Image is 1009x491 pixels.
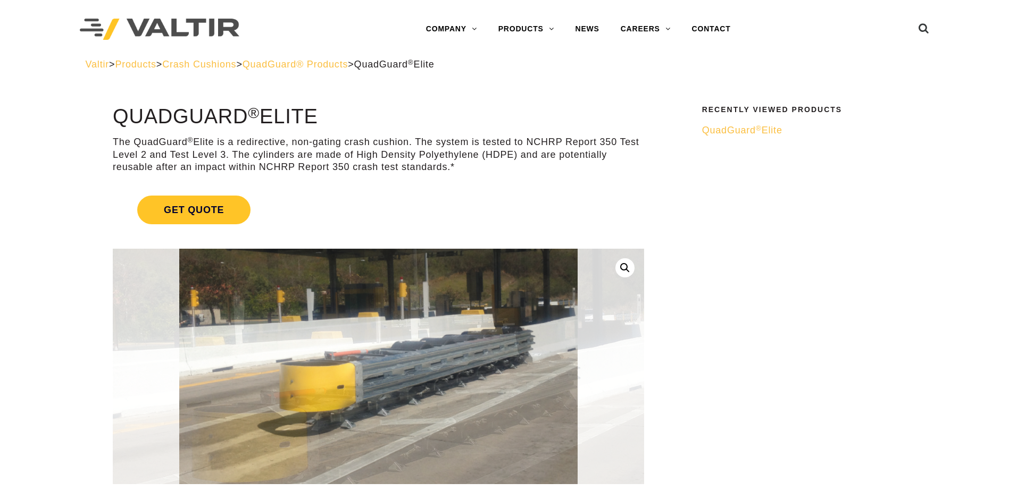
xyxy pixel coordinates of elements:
span: Get Quote [137,196,251,224]
span: QuadGuard Elite [354,59,435,70]
a: CAREERS [610,19,681,40]
span: QuadGuard Elite [702,125,782,136]
a: Products [115,59,156,70]
h1: QuadGuard Elite [113,106,644,128]
a: CONTACT [681,19,741,40]
sup: ® [248,104,260,121]
div: > > > > [86,58,924,71]
p: The QuadGuard Elite is a redirective, non-gating crash cushion. The system is tested to NCHRP Rep... [113,136,644,173]
a: QuadGuard® Products [243,59,348,70]
a: Valtir [86,59,109,70]
h2: Recently Viewed Products [702,106,917,114]
a: QuadGuard®Elite [702,124,917,137]
sup: ® [188,136,194,144]
a: COMPANY [415,19,488,40]
img: Valtir [80,19,239,40]
a: Crash Cushions [162,59,236,70]
sup: ® [756,124,762,132]
a: NEWS [565,19,610,40]
sup: ® [408,58,414,66]
a: Get Quote [113,183,644,237]
a: PRODUCTS [488,19,565,40]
